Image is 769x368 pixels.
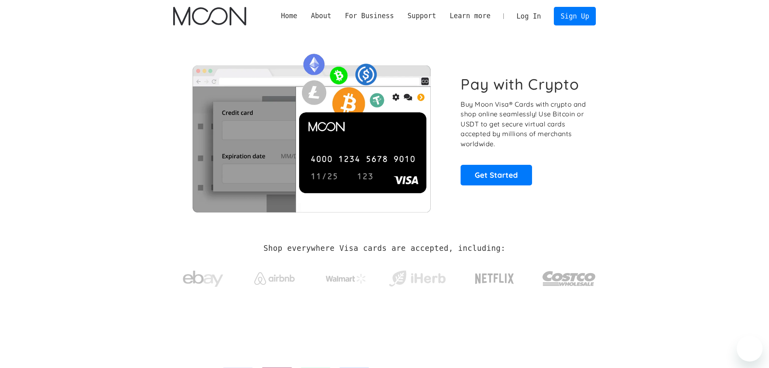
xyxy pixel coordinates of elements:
a: Sign Up [554,7,596,25]
iframe: Mesajlaşma penceresini başlatma düğmesi [737,336,763,362]
img: Walmart [326,274,366,284]
div: Support [401,11,443,21]
div: About [311,11,331,21]
a: Get Started [461,165,532,185]
img: Netflix [474,269,515,289]
div: Support [407,11,436,21]
div: For Business [345,11,394,21]
img: iHerb [387,268,447,289]
a: Costco [542,255,596,298]
a: Netflix [459,261,531,293]
a: home [173,7,246,25]
a: ebay [173,258,233,296]
div: Learn more [450,11,490,21]
img: Airbnb [254,272,295,285]
a: Log In [510,7,548,25]
img: ebay [183,266,223,292]
a: Home [274,11,304,21]
div: For Business [338,11,401,21]
a: iHerb [387,260,447,293]
a: Walmart [316,266,376,288]
h2: Shop everywhere Visa cards are accepted, including: [264,244,505,253]
img: Costco [542,263,596,294]
div: Learn more [443,11,497,21]
h1: Pay with Crypto [461,75,579,93]
a: Airbnb [244,264,304,289]
p: Buy Moon Visa® Cards with crypto and shop online seamlessly! Use Bitcoin or USDT to get secure vi... [461,99,587,149]
img: Moon Logo [173,7,246,25]
img: Moon Cards let you spend your crypto anywhere Visa is accepted. [173,48,450,212]
div: About [304,11,338,21]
